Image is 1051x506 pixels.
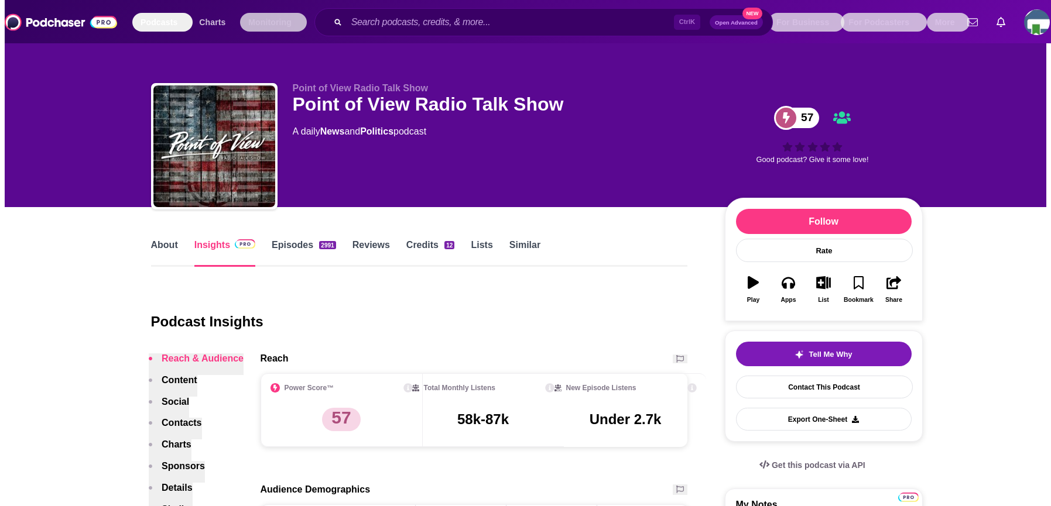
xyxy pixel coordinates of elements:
[149,397,189,418] button: Social
[848,14,909,30] span: For Podcasters
[424,384,495,392] h2: Total Monthly Listens
[715,19,758,26] span: Open Advanced
[1024,9,1050,35] button: Show profile menu
[194,239,255,267] a: InsightsPodchaser Pro
[457,411,509,428] h3: 58k-87k
[162,461,205,471] p: Sponsors
[509,239,540,267] a: Similar
[320,126,345,136] a: News
[347,13,674,31] input: Search podcasts, credits, & more...
[590,411,662,428] h3: Under 2.7k
[261,484,371,495] h2: Audience Demographics
[750,451,874,479] a: Get this podcast via API
[992,12,1010,32] a: Show notifications dropdown
[151,314,263,330] h1: Podcast Insights
[322,408,360,431] p: 57
[710,15,763,29] button: Open AdvancedNew
[141,14,177,30] span: Podcasts
[132,13,193,32] button: open menu
[285,384,334,392] h2: Power Score™
[795,350,804,359] img: tell me why sparkle
[885,297,902,303] div: Share
[471,239,492,267] a: Lists
[293,125,427,139] div: A daily podcast
[774,108,819,128] a: 57
[674,15,700,30] span: Ctrl K
[935,14,955,30] span: More
[736,408,912,431] button: Export One-Sheet
[272,239,336,267] a: Episodes2991
[781,297,796,303] div: Apps
[768,13,844,32] button: open menu
[1024,9,1050,35] span: Logged in as KCMedia
[844,297,874,303] div: Bookmark
[756,155,868,164] span: Good podcast? Give it some love!
[725,83,901,188] div: 57Good podcast? Give it some love!
[736,269,771,310] button: Play
[566,384,636,392] h2: New Episode Listens
[344,126,360,136] span: and
[191,13,233,32] a: Charts
[898,493,919,502] img: Podchaser Pro
[199,14,225,30] span: Charts
[149,418,201,439] button: Contacts
[5,11,117,33] img: Podchaser - Follow, Share and Rate Podcasts
[736,239,913,262] div: Rate
[149,375,197,397] button: Content
[326,8,764,36] div: Search podcasts, credits, & more...
[771,269,806,310] button: Apps
[898,494,919,504] a: Pro website
[149,353,244,375] button: Reach & Audience
[877,269,912,310] button: Share
[841,269,877,310] button: Bookmark
[736,342,912,366] button: tell me why sparkleTell Me Why
[235,239,255,249] img: Podchaser Pro
[319,241,336,249] div: 2991
[736,376,913,398] a: Contact This Podcast
[406,239,455,267] a: Credits12
[809,350,852,359] span: Tell Me Why
[444,241,455,249] div: 12
[240,13,306,32] button: open menu
[1024,9,1050,35] img: User Profile
[162,375,197,385] p: Content
[149,439,191,461] button: Charts
[162,483,192,493] p: Details
[927,13,970,32] button: open menu
[789,108,819,128] span: 57
[818,297,829,303] div: List
[153,85,275,209] a: Point of View Radio Talk Show
[248,14,292,30] span: Monitoring
[776,14,829,30] span: For Business
[841,13,926,32] button: open menu
[149,461,205,483] button: Sponsors
[742,8,762,19] span: New
[360,126,393,136] a: Politics
[162,418,201,428] p: Contacts
[772,460,865,470] span: Get this podcast via API
[261,353,289,364] h2: Reach
[806,269,841,310] button: List
[352,239,390,267] a: Reviews
[963,12,982,32] a: Show notifications dropdown
[293,83,428,93] span: Point of View Radio Talk Show
[747,297,759,303] div: Play
[162,439,191,450] p: Charts
[149,483,192,504] button: Details
[736,209,912,234] button: Follow
[153,85,275,207] img: Point of View Radio Talk Show
[162,397,189,407] p: Social
[151,239,178,267] a: About
[162,353,244,364] p: Reach & Audience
